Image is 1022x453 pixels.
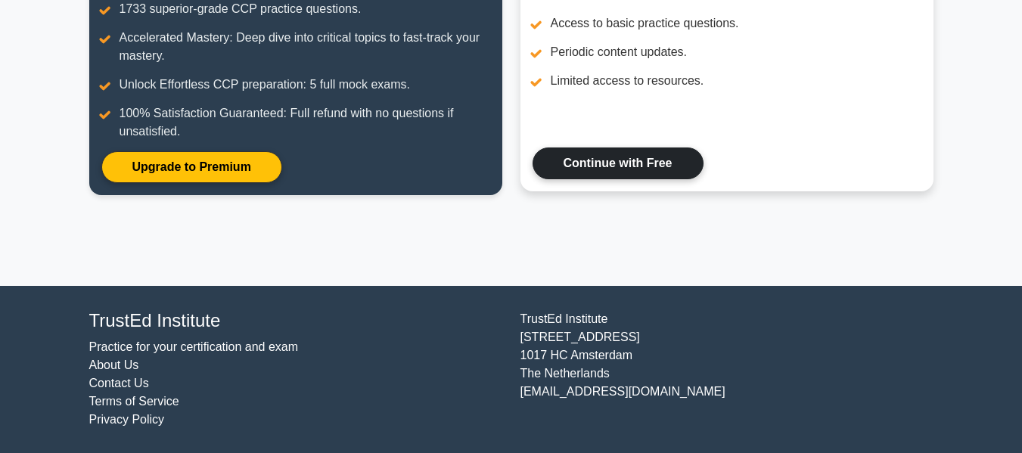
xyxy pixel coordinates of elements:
a: Contact Us [89,377,149,389]
a: Continue with Free [533,147,704,179]
a: Upgrade to Premium [101,151,282,183]
a: Privacy Policy [89,413,165,426]
div: TrustEd Institute [STREET_ADDRESS] 1017 HC Amsterdam The Netherlands [EMAIL_ADDRESS][DOMAIN_NAME] [511,310,943,429]
a: Terms of Service [89,395,179,408]
h4: TrustEd Institute [89,310,502,332]
a: Practice for your certification and exam [89,340,299,353]
a: About Us [89,358,139,371]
